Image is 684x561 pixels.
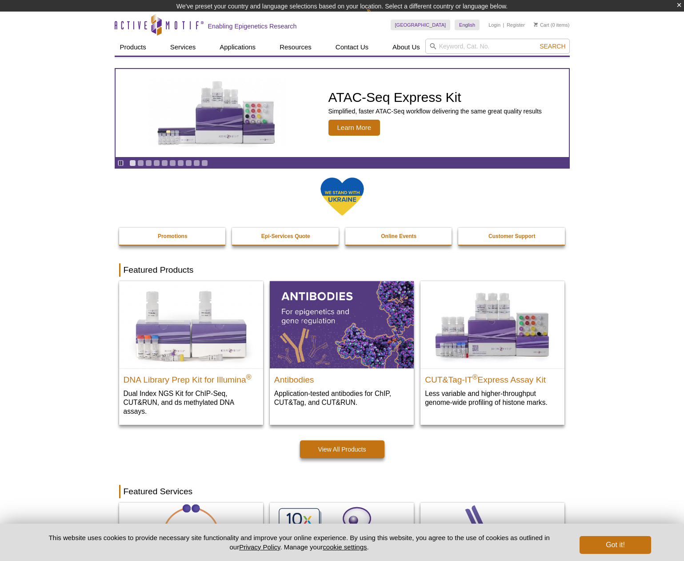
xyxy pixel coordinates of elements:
a: Go to slide 4 [153,160,160,166]
sup: ® [246,373,252,381]
span: Search [540,43,565,50]
a: Go to slide 5 [161,160,168,166]
a: DNA Library Prep Kit for Illumina DNA Library Prep Kit for Illumina® Dual Index NGS Kit for ChIP-... [119,281,263,425]
button: Search [537,42,568,50]
a: Applications [214,39,261,56]
h2: ATAC-Seq Express Kit [328,91,542,104]
a: [GEOGRAPHIC_DATA] [391,20,451,30]
a: Products [115,39,152,56]
a: Toggle autoplay [117,160,124,166]
p: Less variable and higher-throughput genome-wide profiling of histone marks​. [425,389,560,407]
a: ATAC-Seq Express Kit ATAC-Seq Express Kit Simplified, faster ATAC-Seq workflow delivering the sam... [116,69,569,157]
a: Contact Us [330,39,374,56]
img: Your Cart [534,22,538,27]
button: cookie settings [323,543,367,551]
sup: ® [472,373,478,381]
p: Dual Index NGS Kit for ChIP-Seq, CUT&RUN, and ds methylated DNA assays. [124,389,259,416]
a: Epi-Services Quote [232,228,340,245]
input: Keyword, Cat. No. [425,39,570,54]
strong: Customer Support [488,233,535,239]
a: Privacy Policy [239,543,280,551]
a: Go to slide 1 [129,160,136,166]
li: (0 items) [534,20,570,30]
a: Resources [274,39,317,56]
a: All Antibodies Antibodies Application-tested antibodies for ChIP, CUT&Tag, and CUT&RUN. [270,281,414,416]
img: Change Here [366,7,390,28]
h2: Featured Products [119,263,565,277]
a: Login [488,22,500,28]
a: Go to slide 8 [185,160,192,166]
h2: Featured Services [119,485,565,498]
a: Services [165,39,201,56]
a: Online Events [345,228,453,245]
button: Got it! [580,536,651,554]
a: View All Products [300,440,384,458]
img: DNA Library Prep Kit for Illumina [119,281,263,368]
p: Application-tested antibodies for ChIP, CUT&Tag, and CUT&RUN. [274,389,409,407]
h2: CUT&Tag-IT Express Assay Kit [425,371,560,384]
a: Customer Support [458,228,566,245]
img: We Stand With Ukraine [320,177,364,216]
p: This website uses cookies to provide necessary site functionality and improve your online experie... [33,533,565,552]
a: CUT&Tag-IT® Express Assay Kit CUT&Tag-IT®Express Assay Kit Less variable and higher-throughput ge... [420,281,564,416]
a: English [455,20,480,30]
h2: Antibodies [274,371,409,384]
article: ATAC-Seq Express Kit [116,69,569,157]
h2: Enabling Epigenetics Research [208,22,297,30]
img: CUT&Tag-IT® Express Assay Kit [420,281,564,368]
a: Promotions [119,228,227,245]
p: Simplified, faster ATAC-Seq workflow delivering the same great quality results [328,107,542,115]
a: Cart [534,22,549,28]
a: About Us [387,39,425,56]
span: Learn More [328,120,380,136]
h2: DNA Library Prep Kit for Illumina [124,371,259,384]
li: | [503,20,504,30]
a: Go to slide 9 [193,160,200,166]
strong: Online Events [381,233,416,239]
img: All Antibodies [270,281,414,368]
strong: Promotions [158,233,188,239]
a: Go to slide 7 [177,160,184,166]
a: Go to slide 10 [201,160,208,166]
a: Go to slide 3 [145,160,152,166]
a: Go to slide 6 [169,160,176,166]
strong: Epi-Services Quote [261,233,310,239]
a: Register [507,22,525,28]
a: Go to slide 2 [137,160,144,166]
img: ATAC-Seq Express Kit [144,79,291,147]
